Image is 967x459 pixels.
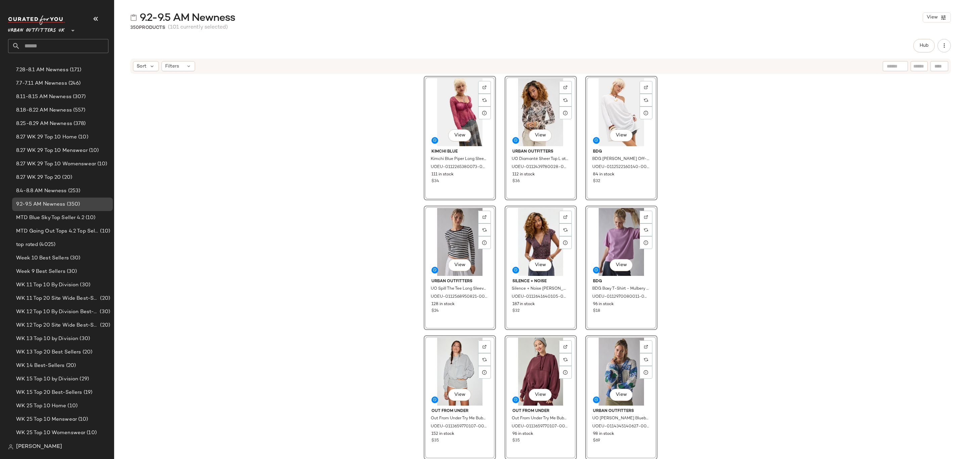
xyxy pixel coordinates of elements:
button: View [529,129,552,141]
span: (246) [67,80,81,87]
span: 9.2-9.5 AM Newness [16,201,65,208]
span: 8.25-8.29 AM Newness [16,120,72,128]
button: View [610,129,633,141]
span: (29) [78,375,89,383]
span: (20) [81,348,93,356]
span: (378) [72,120,86,128]
button: View [448,129,471,141]
img: 0112522160140_010_a2 [588,78,655,146]
span: (30) [69,254,81,262]
img: svg%3e [482,85,487,89]
span: (10) [96,160,107,168]
img: svg%3e [644,345,648,349]
span: 8.27 WK 29 Top 10 Menswear [16,147,88,155]
span: MTD Blue Sky Top Seller 4.2 [16,214,84,222]
img: 0112970080011_263_a2 [588,208,655,276]
span: 7.7-7.11 AM Newness [16,80,67,87]
span: (253) [67,187,81,195]
span: Out From Under Try Me Bubble Hoodie - Maroon S at Urban Outfitters [512,416,568,422]
img: svg%3e [563,215,567,219]
span: View [535,392,546,398]
span: Urban Outfitters UK [8,23,65,35]
img: svg%3e [482,98,487,102]
span: WK 14 Best-Sellers [16,362,65,370]
img: svg%3e [563,85,567,89]
span: View [615,133,627,138]
span: UO Diamanté Sheer Top L at Urban Outfitters [512,156,568,162]
span: BDG [PERSON_NAME] Off-Shoulder T-Shirt - White S at Urban Outfitters [592,156,649,162]
span: (10) [84,214,96,222]
img: svg%3e [482,228,487,232]
span: WK 25 Top 10 Womenswear [16,429,85,437]
span: Filters [165,63,179,70]
img: svg%3e [563,358,567,362]
img: 0112641640105_061_a2 [507,208,574,276]
img: 0112265380073_065_a2 [426,78,494,146]
img: cfy_white_logo.C9jOOHJF.svg [8,15,65,25]
span: (30) [79,281,90,289]
span: WK 12 Top 10 By Division Best-Sellers [16,308,98,316]
span: 7.28-8.1 AM Newness [16,66,68,74]
button: Hub [913,39,935,52]
span: View [454,392,465,398]
span: (10) [77,133,88,141]
img: svg%3e [644,85,648,89]
img: svg%3e [644,98,648,102]
span: (10) [85,429,97,437]
span: Week 10 Best Sellers [16,254,69,262]
span: (20) [61,174,72,181]
img: svg%3e [563,98,567,102]
span: 350 [130,25,139,30]
span: UOEU-0112522160140-000-010 [592,164,649,170]
span: (10) [66,402,78,410]
span: (30) [65,268,77,276]
span: (10) [99,227,110,235]
span: (350) [65,201,80,208]
span: UOEU-0113659770107-000-004 [431,424,488,430]
span: 8.27 WK 29 Top 10 Home [16,133,77,141]
button: View [610,389,633,401]
span: UO Spill The Tee Long Sleeve T-Shirt - Black S at Urban Outfitters [431,286,488,292]
span: (101 currently selected) [168,24,228,32]
button: View [923,12,951,23]
span: View [926,15,938,20]
span: (19) [82,389,93,397]
span: (30) [98,308,110,316]
button: View [448,389,471,401]
span: View [454,133,465,138]
span: WK 11 Top 20 Site Wide Best-Sellers [16,295,99,302]
span: UOEU-0112568950821-000-009 [431,294,488,300]
span: Sort [137,63,146,70]
img: svg%3e [644,358,648,362]
span: (30) [78,335,90,343]
img: 0114345140627_012_a2 [588,338,655,406]
span: (171) [68,66,82,74]
span: 9.2-9.5 AM Newness [140,11,235,25]
span: 8.27 WK 29 Top 10 Womenswear [16,160,96,168]
span: UOEU-0112265380073-000-065 [431,164,488,170]
span: UOEU-0112641640105-000-061 [512,294,568,300]
span: View [535,262,546,268]
span: (20) [65,362,76,370]
span: 8.18-8.22 AM Newness [16,107,72,114]
button: View [529,259,552,271]
span: Out From Under Try Me Bubble Hoodie - Grey XL at Urban Outfitters [431,416,488,422]
span: Week 9 Best Sellers [16,268,65,276]
span: 8.4-8.8 AM Newness [16,187,67,195]
img: svg%3e [644,228,648,232]
span: (10) [77,416,88,423]
span: View [535,133,546,138]
span: Hub [919,43,929,48]
img: svg%3e [563,345,567,349]
span: 8.11-8.15 AM Newness [16,93,72,101]
img: svg%3e [482,345,487,349]
span: View [615,392,627,398]
span: 8.27 WK 29 Top 20 [16,174,61,181]
span: WK 15 Top 20 Best-Sellers [16,389,82,397]
button: View [448,259,471,271]
span: View [615,262,627,268]
span: (557) [72,107,86,114]
span: (307) [72,93,86,101]
span: WK 25 Top 10 Menswear [16,416,77,423]
img: 0113659770107_061_a2 [507,338,574,406]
